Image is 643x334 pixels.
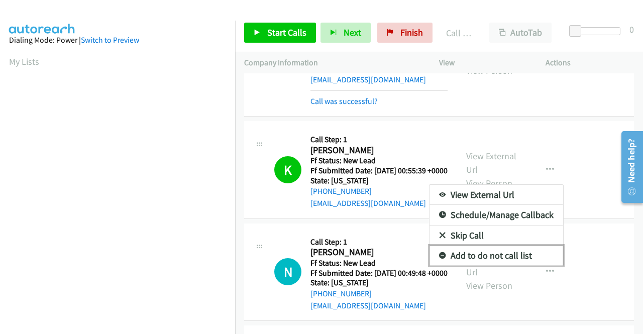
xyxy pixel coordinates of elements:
[274,258,301,285] div: The call is yet to be attempted
[430,185,563,205] a: View External Url
[81,35,139,45] a: Switch to Preview
[274,258,301,285] h1: N
[430,226,563,246] a: Skip Call
[9,56,39,67] a: My Lists
[430,246,563,266] a: Add to do not call list
[430,205,563,225] a: Schedule/Manage Callback
[614,127,643,207] iframe: Resource Center
[9,34,226,46] div: Dialing Mode: Power |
